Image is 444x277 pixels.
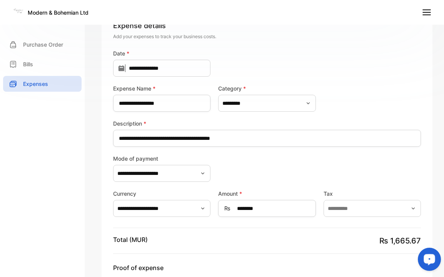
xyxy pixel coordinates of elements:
[224,204,230,212] span: ₨
[23,80,48,88] p: Expenses
[113,190,210,198] label: Currency
[28,8,88,17] p: Modern & Bohemian Ltd
[113,154,210,163] label: Mode of payment
[113,20,421,31] p: Expense details
[23,40,63,49] p: Purchase Order
[113,84,210,92] label: Expense Name
[113,119,421,128] label: Description
[113,263,421,272] span: Proof of expense
[12,5,24,17] img: Logo
[113,33,421,40] p: Add your expenses to track your business costs.
[218,84,315,92] label: Category
[3,56,82,72] a: Bills
[218,190,315,198] label: Amount
[113,49,210,57] label: Date
[3,76,82,92] a: Expenses
[3,37,82,52] a: Purchase Order
[379,236,421,245] span: ₨ 1,665.67
[23,60,33,68] p: Bills
[113,235,148,244] p: Total (MUR)
[324,190,421,198] label: Tax
[412,245,444,277] iframe: LiveChat chat widget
